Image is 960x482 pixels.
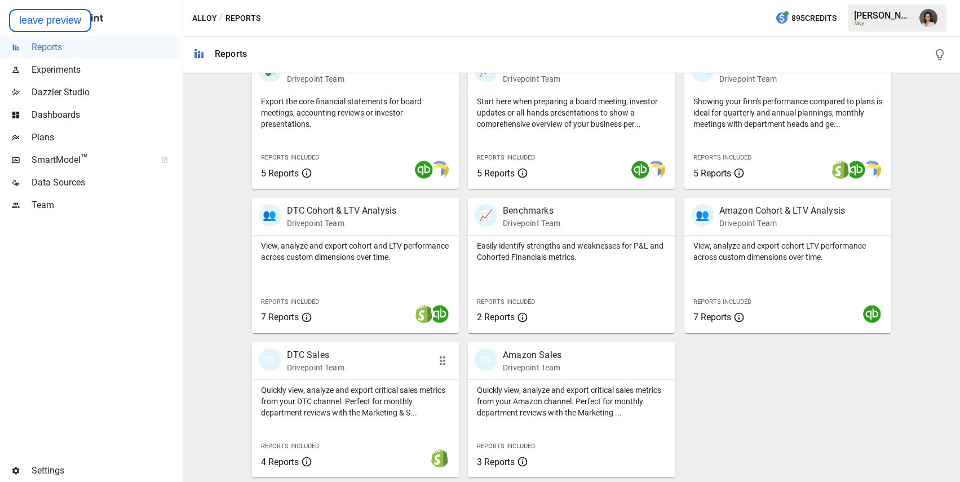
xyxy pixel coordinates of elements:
[261,154,319,161] span: Reports Included
[415,161,433,179] img: quickbooks
[261,96,450,130] p: Export the core financial statements for board meetings, accounting reviews or investor presentat...
[477,384,666,418] p: Quickly view, analyze and export critical sales metrics from your Amazon channel. Perfect for mon...
[431,161,449,179] img: smart model
[863,305,881,323] img: quickbooks
[431,449,449,467] img: shopify
[693,168,731,179] span: 5 Reports
[261,298,319,306] span: Reports Included
[631,161,649,179] img: quickbooks
[215,48,247,59] div: Reports
[32,86,180,99] span: Dazzler Studio
[719,204,845,218] p: Amazon Cohort & LTV Analysis
[32,131,180,144] span: Plans
[477,240,666,263] p: Easily identify strengths and weaknesses for P&L and Cohorted Financials metrics.
[693,312,731,322] span: 7 Reports
[719,73,790,85] p: Drivepoint Team
[32,153,149,167] span: SmartModel
[477,298,535,306] span: Reports Included
[791,11,837,25] span: 895 Credits
[287,73,373,85] p: Drivepoint Team
[32,41,180,54] span: Reports
[219,11,223,25] div: /
[503,218,560,229] p: Drivepoint Team
[261,312,299,322] span: 7 Reports
[261,168,299,179] span: 5 Reports
[477,443,535,450] span: Reports Included
[477,312,515,322] span: 2 Reports
[32,63,180,77] span: Experiments
[693,298,751,306] span: Reports Included
[719,218,845,229] p: Drivepoint Team
[475,348,497,371] div: 🛍
[32,198,180,212] span: Team
[32,176,180,189] span: Data Sources
[693,154,751,161] span: Reports Included
[503,348,561,362] p: Amazon Sales
[503,362,561,373] p: Drivepoint Team
[477,168,515,179] span: 5 Reports
[691,204,714,227] div: 👥
[415,305,433,323] img: shopify
[503,204,560,218] p: Benchmarks
[192,11,217,25] button: Alloy
[431,305,449,323] img: quickbooks
[503,73,569,85] p: Drivepoint Team
[261,240,450,263] p: View, analyze and export cohort and LTV performance across custom dimensions over time.
[693,240,883,263] p: View, analyze and export cohort LTV performance across custom dimensions over time.
[32,464,180,477] span: Settings
[32,108,180,122] span: Dashboards
[261,384,450,418] p: Quickly view, analyze and export critical sales metrics from your DTC channel. Perfect for monthl...
[854,10,913,21] div: [PERSON_NAME]
[475,204,497,227] div: 📈
[259,204,281,227] div: 👥
[81,152,89,166] span: ™
[863,161,881,179] img: smart model
[287,218,397,229] p: Drivepoint Team
[287,204,397,218] p: DTC Cohort & LTV Analysis
[771,8,841,29] button: 895Credits
[287,348,344,362] p: DTC Sales
[847,161,865,179] img: quickbooks
[647,161,665,179] img: smart model
[477,457,515,467] span: 3 Reports
[261,443,319,450] span: Reports Included
[261,457,299,467] span: 4 Reports
[287,362,344,373] p: Drivepoint Team
[477,154,535,161] span: Reports Included
[913,2,944,34] button: Franziska Ibscher
[477,96,666,130] p: Start here when preparing a board meeting, investor updates or all-hands presentations to show a ...
[919,9,937,27] img: Franziska Ibscher
[831,161,850,179] img: shopify
[854,21,913,26] div: Alloy
[693,96,883,130] p: Showing your firm's performance compared to plans is ideal for quarterly and annual plannings, mo...
[259,348,281,371] div: 🛍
